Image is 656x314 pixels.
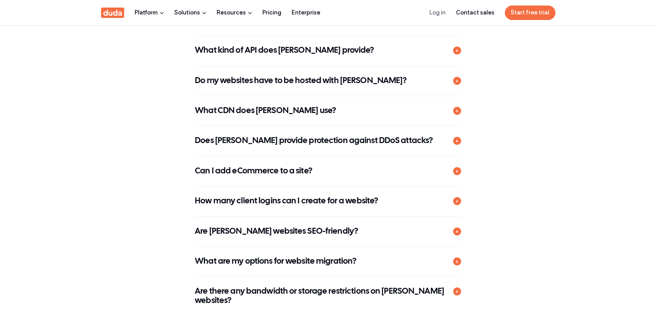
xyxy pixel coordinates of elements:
[505,6,555,20] a: Start free trial
[195,217,461,246] a: Are [PERSON_NAME] websites SEO-friendly?
[195,186,461,216] a: How many client logins can I create for a website?
[195,96,461,126] a: What CDN does [PERSON_NAME] use?
[195,66,461,96] a: Do my websites have to be hosted with [PERSON_NAME]?
[195,247,461,276] a: What are my options for website migration?
[195,36,461,65] a: What kind of API does [PERSON_NAME] provide?
[195,156,461,186] a: Can I add eCommerce to a site?
[195,126,461,156] a: Does [PERSON_NAME] provide protection against DDoS attacks?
